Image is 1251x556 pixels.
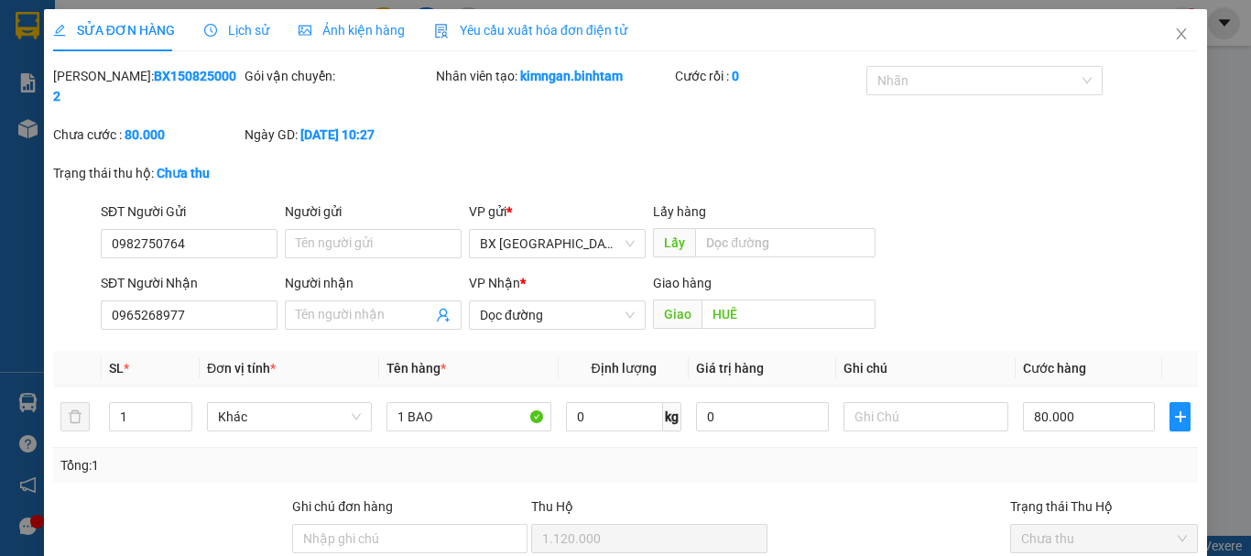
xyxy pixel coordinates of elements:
span: 0905617134 [7,123,90,140]
span: Giao hàng [653,276,712,290]
span: Giá trị hàng [696,361,764,376]
div: Chưa cước : [53,125,241,145]
b: 0 [732,69,739,83]
span: Yêu cầu xuất hóa đơn điện tử [434,23,627,38]
span: Chưa thu [1021,525,1187,552]
input: Ghi Chú [843,402,1008,431]
span: picture [299,24,311,37]
div: VP gửi [469,202,646,222]
span: Giao [653,300,702,329]
span: 0941 78 2525 [65,64,256,99]
div: Gói vận chuyển: [245,66,432,86]
span: SL [109,361,124,376]
strong: CÔNG TY CP BÌNH TÂM [65,10,248,61]
th: Ghi chú [836,351,1016,387]
span: edit [53,24,66,37]
span: Dọc đường [480,301,635,329]
b: 80.000 [125,127,165,142]
span: Cước hàng [1023,361,1086,376]
span: user-add [436,308,451,322]
div: Trạng thái thu hộ: [53,163,288,183]
span: Gửi: [7,105,34,123]
div: SĐT Người Nhận [101,273,277,293]
span: Lấy hàng [653,204,706,219]
button: Close [1156,9,1207,60]
span: Khác [218,403,361,431]
span: BX Quảng Ngãi ĐT: [65,64,256,99]
div: Ngày GD: [245,125,432,145]
span: close [1174,27,1189,41]
button: plus [1169,402,1191,431]
div: Trạng thái Thu Hộ [1010,496,1198,517]
span: plus [1170,409,1190,424]
span: Thu Hộ [531,499,573,514]
img: logo [7,14,62,96]
div: SĐT Người Gửi [101,202,277,222]
span: clock-circle [204,24,217,37]
span: Lấy [653,228,695,257]
span: Tên hàng [386,361,446,376]
b: [DATE] 10:27 [300,127,375,142]
input: Ghi chú đơn hàng [292,524,528,553]
div: [PERSON_NAME]: [53,66,241,106]
input: Dọc đường [702,300,876,329]
span: Ảnh kiện hàng [299,23,405,38]
button: delete [60,402,90,431]
div: Cước rồi : [675,66,863,86]
span: Lịch sử [204,23,269,38]
span: Định lượng [591,361,656,376]
span: SỬA ĐƠN HÀNG [53,23,175,38]
span: BX Quảng Ngãi [480,230,635,257]
span: VP Nhận [469,276,520,290]
span: kg [663,402,681,431]
input: VD: Bàn, Ghế [386,402,551,431]
b: kimngan.binhtam [520,69,623,83]
div: Người gửi [285,202,462,222]
div: Người nhận [285,273,462,293]
div: Nhân viên tạo: [436,66,671,86]
span: BX [GEOGRAPHIC_DATA] - [34,105,205,123]
label: Ghi chú đơn hàng [292,499,393,514]
span: Đơn vị tính [207,361,276,376]
b: Chưa thu [157,166,210,180]
img: icon [434,24,449,38]
div: Tổng: 1 [60,455,484,475]
input: Dọc đường [695,228,876,257]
